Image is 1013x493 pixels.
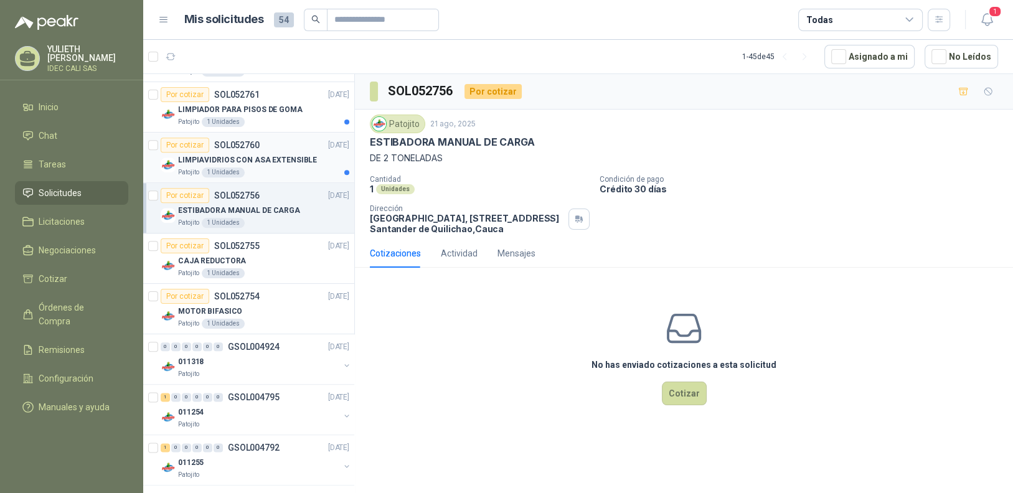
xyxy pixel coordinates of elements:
[171,342,181,351] div: 0
[161,289,209,304] div: Por cotizar
[39,215,85,228] span: Licitaciones
[274,12,294,27] span: 54
[39,100,59,114] span: Inicio
[15,210,128,233] a: Licitaciones
[161,443,170,452] div: 1
[214,443,223,452] div: 0
[214,191,260,200] p: SOL052756
[178,104,303,116] p: LIMPIADOR PARA PISOS DE GOMA
[161,87,209,102] div: Por cotizar
[430,118,476,130] p: 21 ago, 2025
[161,342,170,351] div: 0
[39,157,66,171] span: Tareas
[328,190,349,202] p: [DATE]
[370,175,590,184] p: Cantidad
[178,218,199,228] p: Patojito
[202,218,245,228] div: 1 Unidades
[178,306,242,317] p: MOTOR BIFASICO
[328,341,349,353] p: [DATE]
[600,175,1008,184] p: Condición de pago
[161,107,176,122] img: Company Logo
[178,470,199,480] p: Patojito
[178,154,317,166] p: LIMPIAVIDRIOS CON ASA EXTENSIBLE
[988,6,1002,17] span: 1
[328,240,349,252] p: [DATE]
[441,247,478,260] div: Actividad
[15,395,128,419] a: Manuales y ayuda
[178,457,204,469] p: 011255
[824,45,915,68] button: Asignado a mi
[161,188,209,203] div: Por cotizar
[184,11,264,29] h1: Mis solicitudes
[370,213,563,234] p: [GEOGRAPHIC_DATA], [STREET_ADDRESS] Santander de Quilichao , Cauca
[161,390,352,430] a: 1 0 0 0 0 0 GSOL004795[DATE] Company Logo011254Patojito
[47,65,128,72] p: IDEC CALI SAS
[214,242,260,250] p: SOL052755
[161,157,176,172] img: Company Logo
[143,284,354,334] a: Por cotizarSOL052754[DATE] Company LogoMOTOR BIFASICOPatojito1 Unidades
[161,238,209,253] div: Por cotizar
[228,443,280,452] p: GSOL004792
[39,243,96,257] span: Negociaciones
[662,382,707,405] button: Cotizar
[143,183,354,233] a: Por cotizarSOL052756[DATE] Company LogoESTIBADORA MANUAL DE CARGAPatojito1 Unidades
[15,95,128,119] a: Inicio
[203,342,212,351] div: 0
[39,272,67,286] span: Cotizar
[214,141,260,149] p: SOL052760
[178,117,199,127] p: Patojito
[192,342,202,351] div: 0
[228,393,280,401] p: GSOL004795
[370,115,425,133] div: Patojito
[161,460,176,475] img: Company Logo
[178,255,246,267] p: CAJA REDUCTORA
[161,138,209,153] div: Por cotizar
[328,392,349,403] p: [DATE]
[161,339,352,379] a: 0 0 0 0 0 0 GSOL004924[DATE] Company Logo011318Patojito
[202,167,245,177] div: 1 Unidades
[372,117,386,131] img: Company Logo
[15,238,128,262] a: Negociaciones
[47,45,128,62] p: YULIETH [PERSON_NAME]
[203,393,212,401] div: 0
[203,443,212,452] div: 0
[178,167,199,177] p: Patojito
[202,319,245,329] div: 1 Unidades
[161,410,176,425] img: Company Logo
[806,13,832,27] div: Todas
[178,205,300,217] p: ESTIBADORA MANUAL DE CARGA
[376,184,415,194] div: Unidades
[143,133,354,183] a: Por cotizarSOL052760[DATE] Company LogoLIMPIAVIDRIOS CON ASA EXTENSIBLEPatojito1 Unidades
[171,393,181,401] div: 0
[161,393,170,401] div: 1
[15,124,128,148] a: Chat
[214,393,223,401] div: 0
[370,204,563,213] p: Dirección
[39,372,93,385] span: Configuración
[15,181,128,205] a: Solicitudes
[15,367,128,390] a: Configuración
[202,117,245,127] div: 1 Unidades
[178,268,199,278] p: Patojito
[39,343,85,357] span: Remisiones
[39,301,116,328] span: Órdenes de Compra
[228,342,280,351] p: GSOL004924
[178,369,199,379] p: Patojito
[370,136,534,149] p: ESTIBADORA MANUAL DE CARGA
[192,443,202,452] div: 0
[591,358,776,372] h3: No has enviado cotizaciones a esta solicitud
[464,84,522,99] div: Por cotizar
[742,47,814,67] div: 1 - 45 de 45
[161,208,176,223] img: Company Logo
[161,440,352,480] a: 1 0 0 0 0 0 GSOL004792[DATE] Company Logo011255Patojito
[15,15,78,30] img: Logo peakr
[15,296,128,333] a: Órdenes de Compra
[328,139,349,151] p: [DATE]
[171,443,181,452] div: 0
[192,393,202,401] div: 0
[328,89,349,101] p: [DATE]
[925,45,998,68] button: No Leídos
[370,151,998,165] p: DE 2 TONELADAS
[328,442,349,454] p: [DATE]
[214,292,260,301] p: SOL052754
